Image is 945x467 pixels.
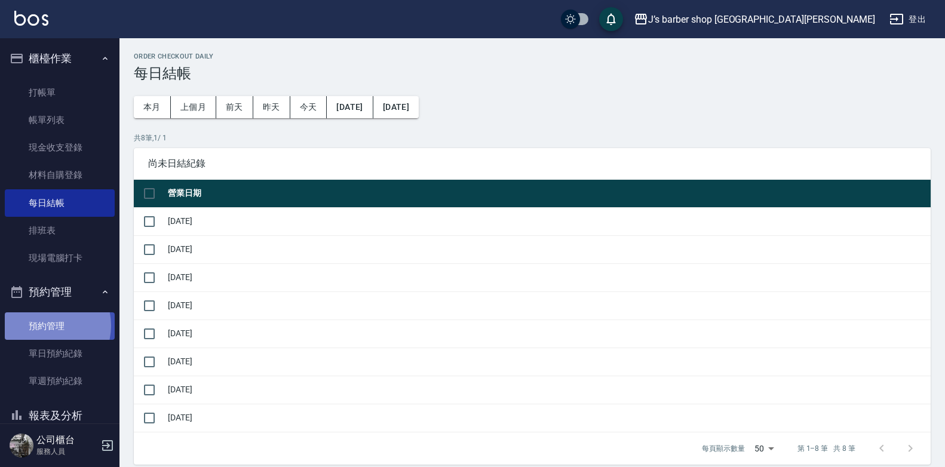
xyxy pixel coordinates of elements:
[5,79,115,106] a: 打帳單
[5,312,115,340] a: 預約管理
[5,43,115,74] button: 櫃檯作業
[165,348,931,376] td: [DATE]
[36,434,97,446] h5: 公司櫃台
[36,446,97,457] p: 服務人員
[5,244,115,272] a: 現場電腦打卡
[165,235,931,263] td: [DATE]
[750,432,778,465] div: 50
[165,319,931,348] td: [DATE]
[134,53,931,60] h2: Order checkout daily
[5,340,115,367] a: 單日預約紀錄
[165,291,931,319] td: [DATE]
[165,207,931,235] td: [DATE]
[165,263,931,291] td: [DATE]
[171,96,216,118] button: 上個月
[5,189,115,217] a: 每日結帳
[599,7,623,31] button: save
[629,7,880,32] button: J’s barber shop [GEOGRAPHIC_DATA][PERSON_NAME]
[165,404,931,432] td: [DATE]
[134,65,931,82] h3: 每日結帳
[165,376,931,404] td: [DATE]
[5,161,115,189] a: 材料自購登錄
[10,434,33,457] img: Person
[165,180,931,208] th: 營業日期
[5,276,115,308] button: 預約管理
[253,96,290,118] button: 昨天
[327,96,373,118] button: [DATE]
[648,12,875,27] div: J’s barber shop [GEOGRAPHIC_DATA][PERSON_NAME]
[14,11,48,26] img: Logo
[702,443,745,454] p: 每頁顯示數量
[148,158,916,170] span: 尚未日結紀錄
[216,96,253,118] button: 前天
[797,443,855,454] p: 第 1–8 筆 共 8 筆
[5,106,115,134] a: 帳單列表
[134,133,931,143] p: 共 8 筆, 1 / 1
[373,96,419,118] button: [DATE]
[5,134,115,161] a: 現金收支登錄
[5,400,115,431] button: 報表及分析
[5,217,115,244] a: 排班表
[290,96,327,118] button: 今天
[134,96,171,118] button: 本月
[885,8,931,30] button: 登出
[5,367,115,395] a: 單週預約紀錄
